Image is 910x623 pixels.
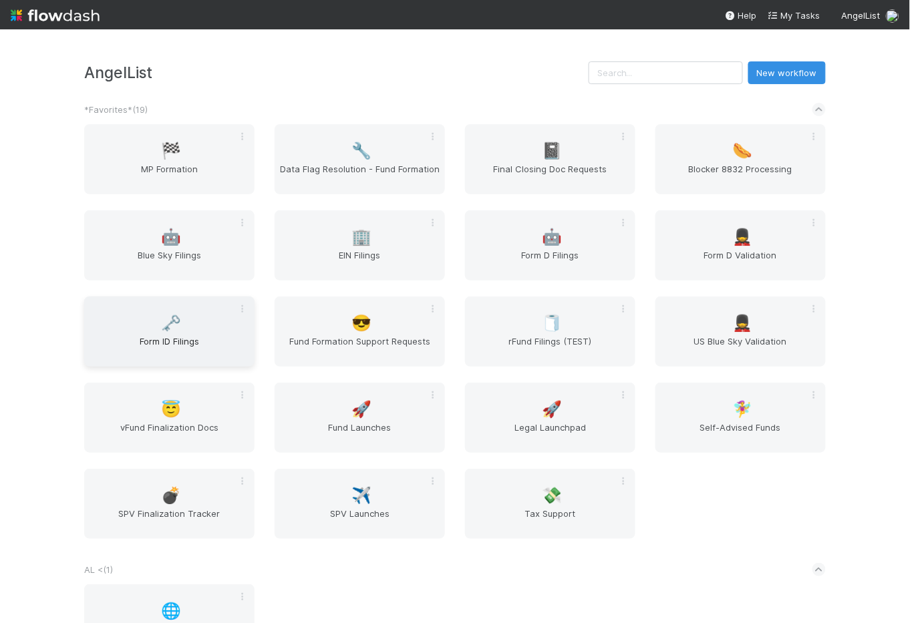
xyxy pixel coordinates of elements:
span: 🗝️ [162,315,182,332]
span: MP Formation [90,162,249,189]
a: 😇vFund Finalization Docs [84,383,255,453]
span: 🌭 [733,142,753,160]
span: Legal Launchpad [470,421,630,447]
span: Final Closing Doc Requests [470,162,630,189]
span: Form ID Filings [90,335,249,361]
a: 🌭Blocker 8832 Processing [655,124,826,194]
span: 🧚‍♀️ [733,401,753,418]
span: AngelList [842,10,881,21]
a: ✈️SPV Launches [275,469,445,539]
span: 📓 [543,142,563,160]
span: rFund Filings (TEST) [470,335,630,361]
h3: AngelList [84,63,589,81]
span: Fund Launches [280,421,440,447]
a: 🤖Blue Sky Filings [84,210,255,280]
a: My Tasks [768,9,820,22]
span: 🌐 [162,602,182,620]
a: 🚀Legal Launchpad [465,383,635,453]
span: Self-Advised Funds [661,421,820,447]
span: *Favorites* ( 19 ) [84,104,148,115]
span: Blocker 8832 Processing [661,162,820,189]
span: SPV Launches [280,507,440,534]
a: 🏢EIN Filings [275,210,445,280]
input: Search... [589,61,743,84]
span: 💣 [162,487,182,504]
span: EIN Filings [280,248,440,275]
span: 🏁 [162,142,182,160]
span: 🔧 [352,142,372,160]
span: 🤖 [162,228,182,246]
a: 🔧Data Flag Resolution - Fund Formation [275,124,445,194]
span: 🧻 [543,315,563,332]
a: 💸Tax Support [465,469,635,539]
span: 💂 [733,315,753,332]
span: Form D Validation [661,248,820,275]
span: 🤖 [543,228,563,246]
img: logo-inverted-e16ddd16eac7371096b0.svg [11,4,100,27]
a: 💂US Blue Sky Validation [655,296,826,367]
span: 😎 [352,315,372,332]
span: Form D Filings [470,248,630,275]
a: 🧻rFund Filings (TEST) [465,296,635,367]
a: 🧚‍♀️Self-Advised Funds [655,383,826,453]
span: My Tasks [768,10,820,21]
a: 🏁MP Formation [84,124,255,194]
span: Tax Support [470,507,630,534]
a: 😎Fund Formation Support Requests [275,296,445,367]
span: 💸 [543,487,563,504]
span: 🚀 [543,401,563,418]
span: 💂 [733,228,753,246]
span: AL < ( 1 ) [84,564,113,575]
span: 🏢 [352,228,372,246]
div: Help [725,9,757,22]
span: Fund Formation Support Requests [280,335,440,361]
a: 🚀Fund Launches [275,383,445,453]
span: vFund Finalization Docs [90,421,249,447]
span: Blue Sky Filings [90,248,249,275]
span: 🚀 [352,401,372,418]
a: 📓Final Closing Doc Requests [465,124,635,194]
span: 😇 [162,401,182,418]
button: New workflow [748,61,826,84]
a: 🤖Form D Filings [465,210,635,280]
span: US Blue Sky Validation [661,335,820,361]
a: 🗝️Form ID Filings [84,296,255,367]
img: avatar_b467e446-68e1-4310-82a7-76c532dc3f4b.png [886,9,899,23]
span: SPV Finalization Tracker [90,507,249,534]
a: 💣SPV Finalization Tracker [84,469,255,539]
span: Data Flag Resolution - Fund Formation [280,162,440,189]
span: ✈️ [352,487,372,504]
a: 💂Form D Validation [655,210,826,280]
